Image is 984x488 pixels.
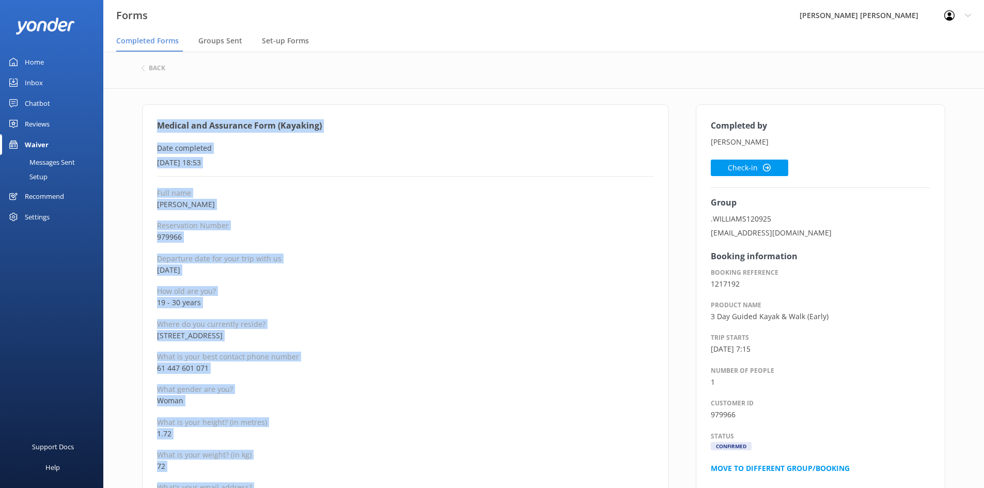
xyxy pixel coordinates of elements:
[6,155,103,169] a: Messages Sent
[711,311,931,322] p: 3 Day Guided Kayak & Walk (Early)
[6,155,75,169] div: Messages Sent
[25,114,50,134] div: Reviews
[711,409,931,420] p: 979966
[157,384,654,394] p: What gender are you?
[711,136,931,148] p: [PERSON_NAME]
[711,463,850,473] a: Move to different Group/Booking
[711,213,931,225] p: .WILLIAMS120925
[711,196,931,210] h4: Group
[157,199,654,210] p: [PERSON_NAME]
[6,169,103,184] a: Setup
[711,343,931,355] p: [DATE] 7:15
[45,457,60,478] div: Help
[25,72,43,93] div: Inbox
[141,65,165,71] button: back
[711,160,788,176] button: Check-in
[711,366,931,375] p: Number of people
[157,221,654,230] p: Reservation Number
[711,376,931,388] p: 1
[116,7,148,24] h3: Forms
[25,52,44,72] div: Home
[32,436,74,457] div: Support Docs
[157,330,654,341] p: [STREET_ADDRESS]
[711,431,931,441] p: Status
[25,134,49,155] div: Waiver
[6,169,48,184] div: Setup
[711,300,931,310] p: Product name
[157,264,654,276] p: [DATE]
[157,254,654,263] p: Departure date for your trip with us
[157,286,654,296] p: How old are you?
[157,352,654,361] p: What is your best contact phone number
[157,188,654,198] p: Full name
[157,363,654,374] p: 61 447 601 071
[157,450,654,460] p: What is your weight? (in kg)
[25,186,64,207] div: Recommend
[149,65,165,71] h6: back
[198,36,242,46] span: Groups Sent
[157,297,654,308] p: 19 - 30 years
[157,231,654,243] p: 979966
[157,395,654,406] p: Woman
[157,319,654,329] p: Where do you currently reside?
[157,461,654,472] p: 72
[25,93,50,114] div: Chatbot
[711,278,931,290] p: 1217192
[157,157,654,168] p: [DATE] 18:53
[157,428,654,439] p: 1.72
[711,227,931,239] p: [EMAIL_ADDRESS][DOMAIN_NAME]
[711,398,931,408] p: Customer ID
[711,442,752,450] div: Confirmed
[711,267,931,277] p: Booking reference
[25,207,50,227] div: Settings
[711,333,931,342] p: Trip starts
[15,18,75,35] img: yonder-white-logo.png
[262,36,309,46] span: Set-up Forms
[157,417,654,427] p: What is your height? (in metres)
[157,143,654,154] p: Date completed
[711,250,931,263] h4: Booking information
[157,119,654,133] h4: Medical and Assurance Form (Kayaking)
[116,36,179,46] span: Completed Forms
[711,119,931,133] h4: Completed by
